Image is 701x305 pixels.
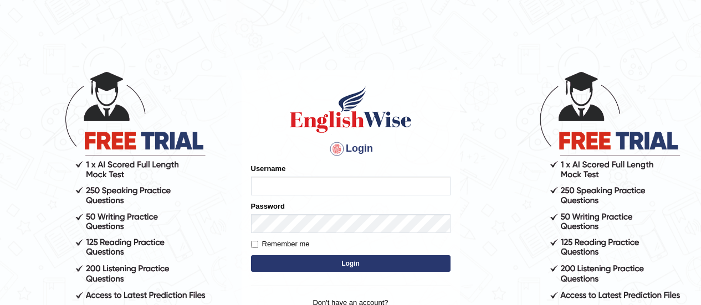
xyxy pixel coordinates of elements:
[251,163,286,174] label: Username
[251,140,451,158] h4: Login
[251,255,451,272] button: Login
[288,85,414,135] img: Logo of English Wise sign in for intelligent practice with AI
[251,201,285,211] label: Password
[251,241,258,248] input: Remember me
[251,239,310,250] label: Remember me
